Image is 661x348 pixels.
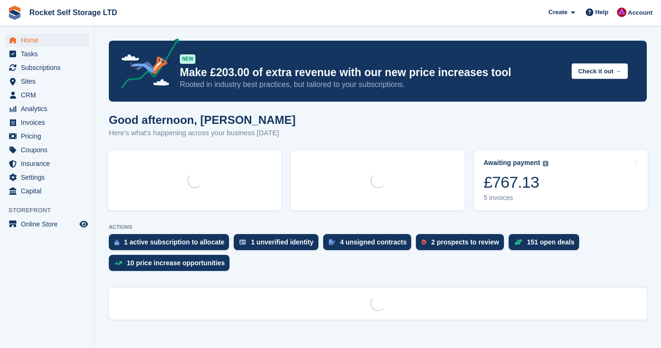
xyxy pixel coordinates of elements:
[180,66,564,79] p: Make £203.00 of extra revenue with our new price increases tool
[474,150,648,210] a: Awaiting payment £767.13 5 invoices
[180,54,195,64] div: NEW
[5,34,89,47] a: menu
[484,159,540,167] div: Awaiting payment
[5,75,89,88] a: menu
[21,88,78,102] span: CRM
[21,75,78,88] span: Sites
[422,239,426,245] img: prospect-51fa495bee0391a8d652442698ab0144808aea92771e9ea1ae160a38d050c398.svg
[323,234,416,255] a: 4 unsigned contracts
[329,239,335,245] img: contract_signature_icon-13c848040528278c33f63329250d36e43548de30e8caae1d1a13099fd9432cc5.svg
[416,234,508,255] a: 2 prospects to review
[21,102,78,115] span: Analytics
[5,47,89,61] a: menu
[21,130,78,143] span: Pricing
[527,238,574,246] div: 151 open deals
[21,217,78,231] span: Online Store
[628,8,652,17] span: Account
[484,194,548,202] div: 5 invoices
[124,238,224,246] div: 1 active subscription to allocate
[180,79,564,90] p: Rooted in industry best practices, but tailored to your subscriptions.
[239,239,246,245] img: verify_identity-adf6edd0f0f0b5bbfe63781bf79b02c33cf7c696d77639b501bdc392416b5a36.svg
[509,234,584,255] a: 151 open deals
[115,239,119,245] img: active_subscription_to_allocate_icon-d502201f5373d7db506a760aba3b589e785aa758c864c3986d89f69b8ff3...
[21,34,78,47] span: Home
[21,143,78,157] span: Coupons
[26,5,121,20] a: Rocket Self Storage LTD
[21,116,78,129] span: Invoices
[340,238,407,246] div: 4 unsigned contracts
[5,217,89,231] a: menu
[5,171,89,184] a: menu
[127,259,225,267] div: 10 price increase opportunities
[5,61,89,74] a: menu
[548,8,567,17] span: Create
[21,157,78,170] span: Insurance
[5,102,89,115] a: menu
[21,61,78,74] span: Subscriptions
[109,234,234,255] a: 1 active subscription to allocate
[8,6,22,20] img: stora-icon-8386f47178a22dfd0bd8f6a31ec36ba5ce8667c1dd55bd0f319d3a0aa187defe.svg
[9,206,94,215] span: Storefront
[109,224,647,230] p: ACTIONS
[595,8,608,17] span: Help
[5,88,89,102] a: menu
[484,173,548,192] div: £767.13
[5,184,89,198] a: menu
[78,218,89,230] a: Preview store
[5,143,89,157] a: menu
[5,116,89,129] a: menu
[617,8,626,17] img: Lee Tresadern
[21,184,78,198] span: Capital
[109,128,296,139] p: Here's what's happening across your business [DATE]
[234,234,323,255] a: 1 unverified identity
[115,261,122,265] img: price_increase_opportunities-93ffe204e8149a01c8c9dc8f82e8f89637d9d84a8eef4429ea346261dce0b2c0.svg
[431,238,499,246] div: 2 prospects to review
[251,238,313,246] div: 1 unverified identity
[572,63,628,79] button: Check it out →
[5,157,89,170] a: menu
[5,130,89,143] a: menu
[109,113,296,126] h1: Good afternoon, [PERSON_NAME]
[109,255,234,276] a: 10 price increase opportunities
[113,38,179,92] img: price-adjustments-announcement-icon-8257ccfd72463d97f412b2fc003d46551f7dbcb40ab6d574587a9cd5c0d94...
[21,47,78,61] span: Tasks
[543,161,548,166] img: icon-info-grey-7440780725fd019a000dd9b08b2336e03edf1995a4989e88bcd33f0948082b44.svg
[21,171,78,184] span: Settings
[514,239,522,245] img: deal-1b604bf984904fb50ccaf53a9ad4b4a5d6e5aea283cecdc64d6e3604feb123c2.svg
